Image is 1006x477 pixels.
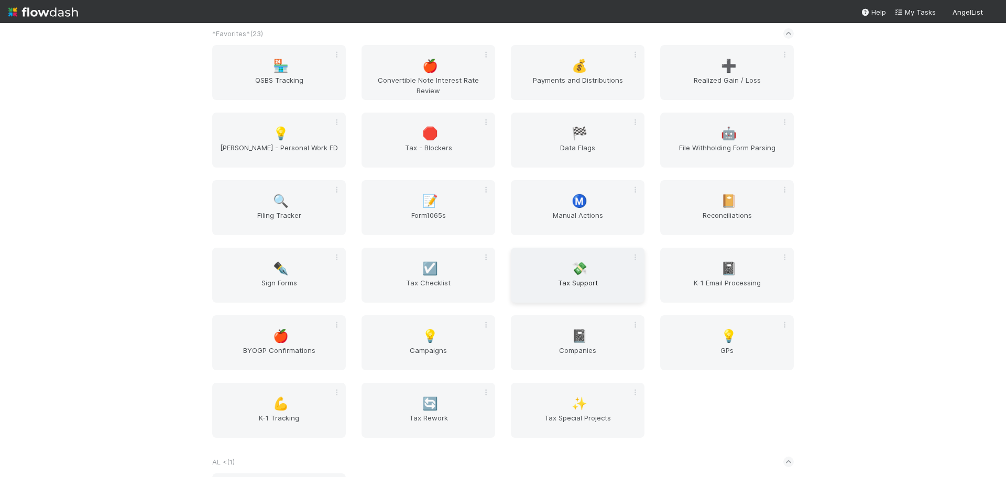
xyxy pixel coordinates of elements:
[366,278,491,298] span: Tax Checklist
[216,142,342,163] span: [PERSON_NAME] - Personal Work FD
[212,315,346,370] a: 🍎BYOGP Confirmations
[216,413,342,434] span: K-1 Tracking
[212,113,346,168] a: 💡[PERSON_NAME] - Personal Work FD
[216,278,342,298] span: Sign Forms
[664,142,790,163] span: File Withholding Form Parsing
[721,194,737,208] span: 📔
[511,383,644,438] a: ✨Tax Special Projects
[422,262,438,275] span: ☑️
[362,45,495,100] a: 🍎Convertible Note Interest Rate Review
[515,75,640,96] span: Payments and Distributions
[664,345,790,366] span: GPs
[273,127,289,140] span: 💡
[212,29,263,38] span: *Favorites* ( 23 )
[511,248,644,303] a: 💸Tax Support
[664,278,790,298] span: K-1 Email Processing
[721,262,737,275] span: 📓
[660,315,794,370] a: 💡GPs
[273,194,289,208] span: 🔍
[572,59,587,73] span: 💰
[366,142,491,163] span: Tax - Blockers
[572,329,587,343] span: 📓
[212,248,346,303] a: ✒️Sign Forms
[511,180,644,235] a: Ⓜ️Manual Actions
[660,45,794,100] a: ➕Realized Gain / Loss
[572,127,587,140] span: 🏁
[511,315,644,370] a: 📓Companies
[511,45,644,100] a: 💰Payments and Distributions
[273,262,289,275] span: ✒️
[422,194,438,208] span: 📝
[216,75,342,96] span: QSBS Tracking
[721,329,737,343] span: 💡
[572,397,587,411] span: ✨
[216,345,342,366] span: BYOGP Confirmations
[422,127,438,140] span: 🛑
[212,383,346,438] a: 💪K-1 Tracking
[861,7,886,17] div: Help
[572,194,587,208] span: Ⓜ️
[515,210,640,231] span: Manual Actions
[515,278,640,298] span: Tax Support
[660,248,794,303] a: 📓K-1 Email Processing
[362,315,495,370] a: 💡Campaigns
[8,3,78,21] img: logo-inverted-e16ddd16eac7371096b0.svg
[721,127,737,140] span: 🤖
[362,248,495,303] a: ☑️Tax Checklist
[362,383,495,438] a: 🔄Tax Rework
[366,210,491,231] span: Form1065s
[515,345,640,366] span: Companies
[362,113,495,168] a: 🛑Tax - Blockers
[216,210,342,231] span: Filing Tracker
[515,142,640,163] span: Data Flags
[511,113,644,168] a: 🏁Data Flags
[273,329,289,343] span: 🍎
[362,180,495,235] a: 📝Form1065s
[422,329,438,343] span: 💡
[894,8,936,16] span: My Tasks
[664,210,790,231] span: Reconciliations
[660,180,794,235] a: 📔Reconciliations
[273,397,289,411] span: 💪
[273,59,289,73] span: 🏪
[987,7,998,18] img: avatar_37569647-1c78-4889-accf-88c08d42a236.png
[212,180,346,235] a: 🔍Filing Tracker
[953,8,983,16] span: AngelList
[212,458,235,466] span: AL < ( 1 )
[721,59,737,73] span: ➕
[366,345,491,366] span: Campaigns
[366,75,491,96] span: Convertible Note Interest Rate Review
[664,75,790,96] span: Realized Gain / Loss
[212,45,346,100] a: 🏪QSBS Tracking
[660,113,794,168] a: 🤖File Withholding Form Parsing
[422,397,438,411] span: 🔄
[422,59,438,73] span: 🍎
[366,413,491,434] span: Tax Rework
[515,413,640,434] span: Tax Special Projects
[572,262,587,275] span: 💸
[894,7,936,17] a: My Tasks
